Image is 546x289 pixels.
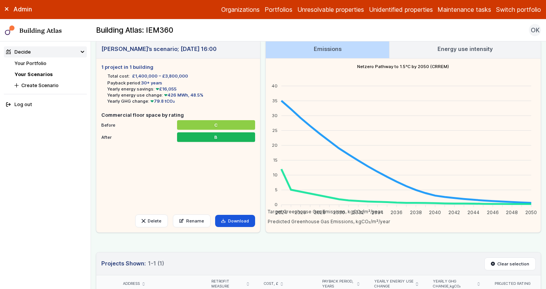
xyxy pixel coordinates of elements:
summary: Decide [4,46,87,57]
li: Yearly energy savings: [107,86,255,92]
tspan: 2046 [487,209,498,215]
h4: Netzero Pathway to 1.5°C by 2050 (CRREM) [266,59,541,75]
tspan: 2036 [391,209,402,215]
a: Energy use intensity [390,40,541,58]
button: OK [529,24,541,36]
tspan: 2048 [506,209,518,215]
span: Address [123,281,140,286]
h3: Energy use intensity [437,45,493,53]
h3: Emissions [314,45,342,53]
a: Your Scenarios [14,71,53,77]
tspan: 2050 [525,209,537,215]
tspan: 2030 [333,209,345,215]
span: Yearly energy use change [374,279,413,289]
button: Clear selection [484,257,536,270]
a: Your Portfolio [14,60,46,66]
li: Yearly GHG change: [107,98,255,104]
span: OK [531,25,540,35]
a: Rename [173,214,211,227]
span: Payback period, years [322,279,354,289]
a: Organizations [221,5,260,14]
a: Unidentified properties [369,5,433,14]
span: 426 MWh, 48.5% [163,92,204,98]
div: Decide [6,48,31,56]
tspan: 0 [275,202,278,207]
button: Create Scenario [12,80,87,91]
span: Retrofit measure [211,279,244,289]
span: 1-1 (1) [148,259,164,268]
li: Before [101,119,255,129]
span: Cost, £ [264,281,278,286]
li: Yearly energy use change: [107,92,255,98]
tspan: 5 [275,187,278,192]
span: 30+ years [141,80,162,86]
h5: 1 project in 1 building [101,64,255,71]
h6: Total cost: [107,73,130,79]
tspan: 2040 [429,209,441,215]
a: Emissions [266,40,390,58]
tspan: 25 [272,127,278,133]
li: After [101,131,255,141]
tspan: 40 [271,83,278,88]
tspan: 20 [272,143,278,148]
button: Log out [4,99,87,110]
a: Unresolvable properties [297,5,364,14]
span: Target Greenhouse Gas Emissions, kgCO₂/m²/year [262,209,382,214]
tspan: 2028 [314,209,325,215]
tspan: 2042 [449,209,460,215]
span: £16,055 [155,86,177,92]
span: C [215,122,218,128]
tspan: 2032 [352,209,364,215]
tspan: 10 [273,172,278,178]
span: £1,400,000 – £3,800,000 [132,73,188,79]
button: Switch portfolio [496,5,541,14]
tspan: 2026 [295,209,306,215]
tspan: 15 [273,157,278,163]
img: main-0bbd2752.svg [5,25,15,35]
tspan: 2024 [276,209,287,215]
div: Projected rating [495,281,533,286]
button: Delete [135,214,168,227]
a: Maintenance tasks [437,5,491,14]
tspan: 2034 [371,209,383,215]
h3: [PERSON_NAME]’s scenario; [DATE] 16:00 [101,45,217,53]
h3: Projects Shown: [101,259,164,268]
a: Portfolios [265,5,292,14]
h5: Commercial floor space by rating [101,111,255,119]
tspan: 2044 [468,209,479,215]
span: Yearly GHG change, [433,279,475,289]
span: B [215,134,218,140]
tspan: 2038 [410,209,421,215]
h2: Building Atlas: IEM360 [96,25,173,35]
a: Download [215,215,255,227]
tspan: 35 [272,98,278,103]
span: Predicted Greenhouse Gas Emissions, kgCO₂/m²/year [262,219,390,224]
tspan: 30 [272,113,278,118]
li: Payback period: [107,80,255,86]
span: kgCO₂ [450,284,461,288]
span: 79.8 tCO₂ [149,98,175,104]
